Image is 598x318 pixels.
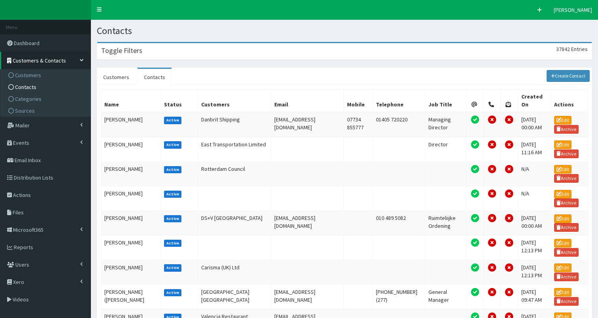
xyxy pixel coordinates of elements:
[15,107,35,114] span: Sources
[271,112,344,137] td: [EMAIL_ADDRESS][DOMAIN_NAME]
[373,211,425,235] td: 010 489 5082
[15,83,36,91] span: Contacts
[198,211,271,235] td: DS+V [GEOGRAPHIC_DATA]
[138,69,172,85] a: Contacts
[164,289,182,296] label: Active
[2,69,91,81] a: Customers
[198,284,271,309] td: [GEOGRAPHIC_DATA] [GEOGRAPHIC_DATA]
[373,89,425,112] th: Telephone
[13,296,29,303] span: Videos
[343,112,372,137] td: 07734 855777
[14,40,40,47] span: Dashboard
[484,89,501,112] th: Telephone Permission
[554,239,572,248] a: Edit
[518,260,551,284] td: [DATE] 12:13 PM
[2,81,91,93] a: Contacts
[501,89,518,112] th: Post Permission
[101,235,161,260] td: [PERSON_NAME]
[554,116,572,125] a: Edit
[15,122,30,129] span: Mailer
[554,263,572,272] a: Edit
[373,112,425,137] td: 01405 720220
[2,105,91,117] a: Sources
[554,248,579,257] a: Archive
[554,174,579,183] a: Archive
[554,6,592,13] span: [PERSON_NAME]
[554,125,579,134] a: Archive
[13,57,66,64] span: Customers & Contacts
[554,288,572,297] a: Edit
[554,199,579,207] a: Archive
[518,89,551,112] th: Created On
[551,89,588,112] th: Actions
[97,26,592,36] h1: Contacts
[15,261,29,268] span: Users
[554,273,579,281] a: Archive
[518,186,551,210] td: N/A
[343,89,372,112] th: Mobile
[425,89,466,112] th: Job Title
[466,89,483,112] th: Email Permission
[271,89,344,112] th: Email
[13,278,24,286] span: Xero
[198,112,271,137] td: Danbrit Shipping
[547,70,590,82] a: Create Contact
[160,89,198,112] th: Status
[554,140,572,149] a: Edit
[554,297,579,306] a: Archive
[15,157,41,164] span: Email Inbox
[2,93,91,105] a: Categories
[518,137,551,161] td: [DATE] 11:16 AM
[425,284,466,309] td: General Manager
[101,211,161,235] td: [PERSON_NAME]
[101,186,161,210] td: [PERSON_NAME]
[198,260,271,284] td: Carisma (UK) Ltd
[554,190,572,199] a: Edit
[198,89,271,112] th: Customers
[13,209,24,216] span: Files
[14,244,33,251] span: Reports
[554,150,579,158] a: Archive
[554,165,572,174] a: Edit
[101,137,161,161] td: [PERSON_NAME]
[101,47,142,54] h3: Toggle Filters
[14,174,53,181] span: Distribution Lists
[518,112,551,137] td: [DATE] 00:00 AM
[101,260,161,284] td: [PERSON_NAME]
[164,166,182,173] label: Active
[164,141,182,148] label: Active
[101,112,161,137] td: [PERSON_NAME]
[164,191,182,198] label: Active
[271,211,344,235] td: [EMAIL_ADDRESS][DOMAIN_NAME]
[556,45,570,53] span: 37842
[518,284,551,309] td: [DATE] 09:47 AM
[198,161,271,186] td: Rotterdam Council
[164,264,182,271] label: Active
[373,284,425,309] td: [PHONE_NUMBER] (277)
[164,240,182,247] label: Active
[101,284,161,309] td: [PERSON_NAME] ([PERSON_NAME]
[425,112,466,137] td: Managing Director
[13,226,43,233] span: Microsoft365
[15,95,42,102] span: Categories
[164,117,182,124] label: Active
[15,72,41,79] span: Customers
[97,69,136,85] a: Customers
[13,139,29,146] span: Events
[518,211,551,235] td: [DATE] 00:00 AM
[554,214,572,223] a: Edit
[571,45,588,53] span: Entries
[164,215,182,222] label: Active
[425,137,466,161] td: Director
[101,89,161,112] th: Name
[13,191,31,199] span: Actions
[554,223,579,232] a: Archive
[271,284,344,309] td: [EMAIL_ADDRESS][DOMAIN_NAME]
[425,211,466,235] td: Ruimteliijke Ordening
[518,235,551,260] td: [DATE] 12:13 PM
[198,137,271,161] td: East Transportation Limited
[518,161,551,186] td: N/A
[101,161,161,186] td: [PERSON_NAME]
